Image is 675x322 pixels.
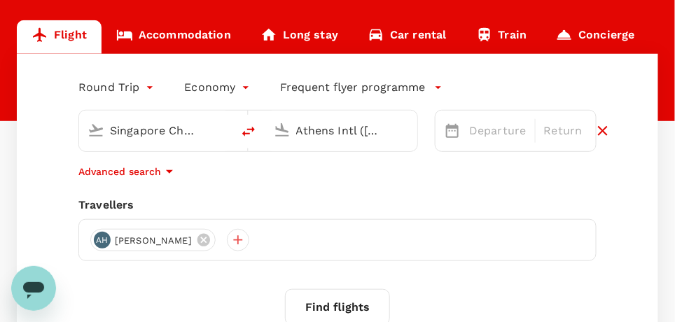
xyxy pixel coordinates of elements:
[246,20,353,54] a: Long stay
[11,266,56,311] iframe: Button to launch messaging window
[232,115,265,148] button: delete
[469,122,526,139] p: Departure
[281,79,443,96] button: Frequent flyer programme
[17,20,102,54] a: Flight
[78,164,161,178] p: Advanced search
[106,234,200,248] span: [PERSON_NAME]
[78,197,597,213] div: Travellers
[461,20,542,54] a: Train
[78,163,178,180] button: Advanced search
[110,120,202,141] input: Depart from
[408,129,410,132] button: Open
[222,129,225,132] button: Open
[296,120,389,141] input: Going to
[353,20,461,54] a: Car rental
[102,20,246,54] a: Accommodation
[541,20,649,54] a: Concierge
[281,79,426,96] p: Frequent flyer programme
[94,232,111,248] div: AH
[90,229,216,251] div: AH[PERSON_NAME]
[544,122,583,139] p: Return
[185,76,253,99] div: Economy
[78,76,157,99] div: Round Trip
